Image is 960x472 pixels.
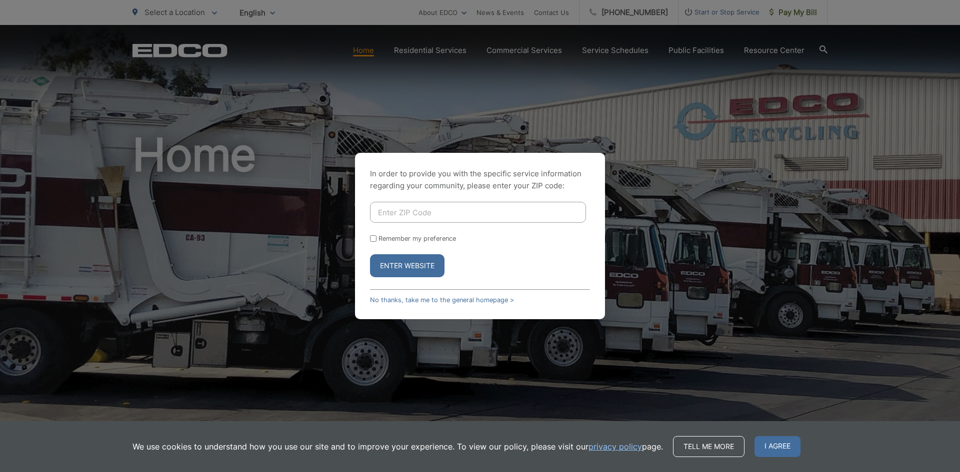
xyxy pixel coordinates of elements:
[370,296,514,304] a: No thanks, take me to the general homepage >
[673,436,744,457] a: Tell me more
[754,436,800,457] span: I agree
[370,254,444,277] button: Enter Website
[370,202,586,223] input: Enter ZIP Code
[370,168,590,192] p: In order to provide you with the specific service information regarding your community, please en...
[378,235,456,242] label: Remember my preference
[588,441,642,453] a: privacy policy
[132,441,663,453] p: We use cookies to understand how you use our site and to improve your experience. To view our pol...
